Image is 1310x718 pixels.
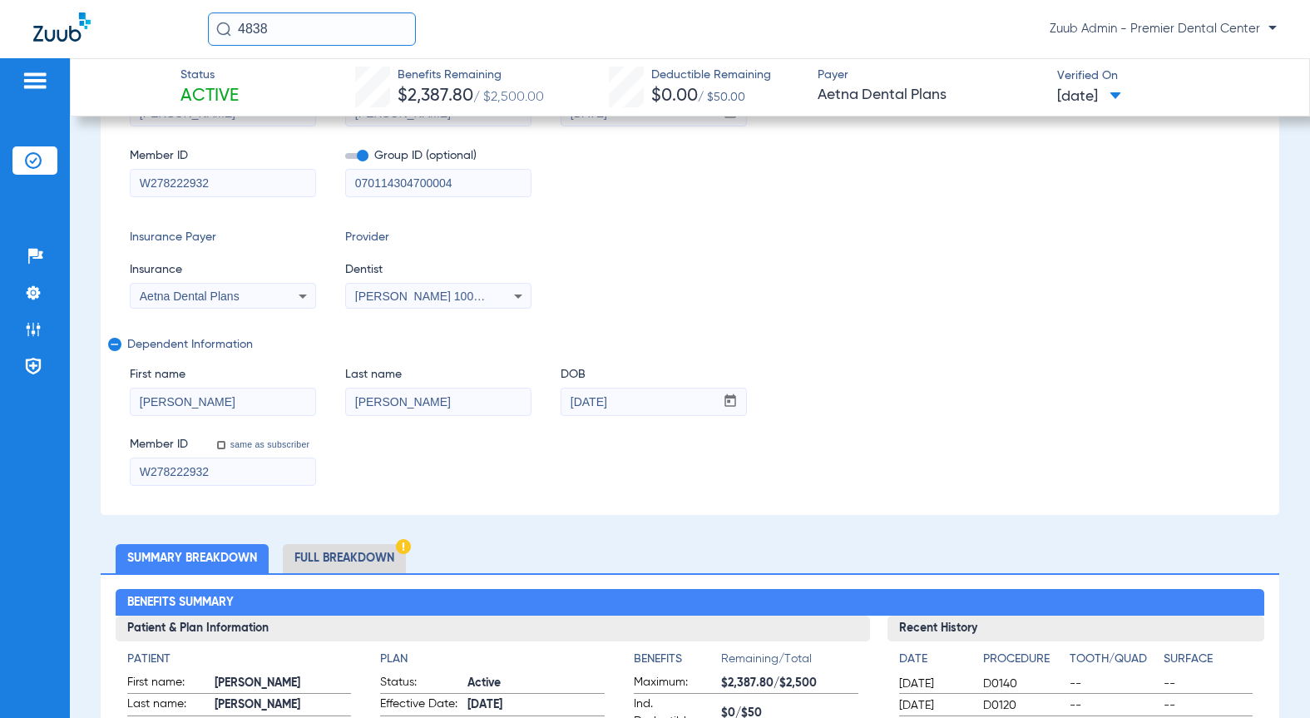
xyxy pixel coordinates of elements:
[651,67,771,84] span: Deductible Remaining
[714,389,747,415] button: Open calendar
[467,696,605,714] span: [DATE]
[127,338,1247,351] span: Dependent Information
[1164,676,1253,692] span: --
[983,651,1064,668] h4: Procedure
[345,261,531,279] span: Dentist
[398,87,473,105] span: $2,387.80
[818,85,1043,106] span: Aetna Dental Plans
[33,12,91,42] img: Zuub Logo
[208,12,416,46] input: Search for patients
[1070,651,1159,674] app-breakdown-title: Tooth/Quad
[721,675,858,692] span: $2,387.80/$2,500
[1164,651,1253,668] h4: Surface
[1070,676,1159,692] span: --
[216,22,231,37] img: Search Icon
[561,366,747,384] span: DOB
[651,87,698,105] span: $0.00
[140,290,240,303] span: Aetna Dental Plans
[398,67,544,84] span: Benefits Remaining
[396,539,411,554] img: Hazard
[345,366,531,384] span: Last name
[714,100,747,126] button: Open calendar
[380,674,462,694] span: Status:
[1050,21,1277,37] span: Zuub Admin - Premier Dental Center
[634,651,721,674] app-breakdown-title: Benefits
[130,147,316,165] span: Member ID
[983,697,1064,714] span: D0120
[345,147,531,165] span: Group ID (optional)
[1164,651,1253,674] app-breakdown-title: Surface
[345,229,531,246] span: Provider
[1057,67,1283,85] span: Verified On
[116,616,870,642] h3: Patient & Plan Information
[634,674,715,694] span: Maximum:
[108,338,118,358] mat-icon: remove
[116,544,269,573] li: Summary Breakdown
[180,67,239,84] span: Status
[634,651,721,668] h4: Benefits
[983,676,1064,692] span: D0140
[116,589,1264,616] h2: Benefits Summary
[887,616,1264,642] h3: Recent History
[899,676,969,692] span: [DATE]
[283,544,406,573] li: Full Breakdown
[215,696,352,714] span: [PERSON_NAME]
[227,438,310,450] label: same as subscriber
[1057,87,1121,107] span: [DATE]
[818,67,1043,84] span: Payer
[127,651,352,668] h4: Patient
[130,261,316,279] span: Insurance
[130,436,188,453] span: Member ID
[899,697,969,714] span: [DATE]
[130,366,316,384] span: First name
[473,91,544,104] span: / $2,500.00
[1070,697,1159,714] span: --
[467,675,605,692] span: Active
[983,651,1064,674] app-breakdown-title: Procedure
[1164,697,1253,714] span: --
[355,290,519,303] span: [PERSON_NAME] 1003316035
[127,696,209,716] span: Last name:
[215,675,352,692] span: [PERSON_NAME]
[180,85,239,108] span: Active
[1070,651,1159,668] h4: Tooth/Quad
[127,674,209,694] span: First name:
[130,229,316,246] span: Insurance Payer
[721,651,858,674] span: Remaining/Total
[22,71,48,91] img: hamburger-icon
[899,651,969,674] app-breakdown-title: Date
[698,92,745,103] span: / $50.00
[380,696,462,716] span: Effective Date:
[899,651,969,668] h4: Date
[380,651,605,668] h4: Plan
